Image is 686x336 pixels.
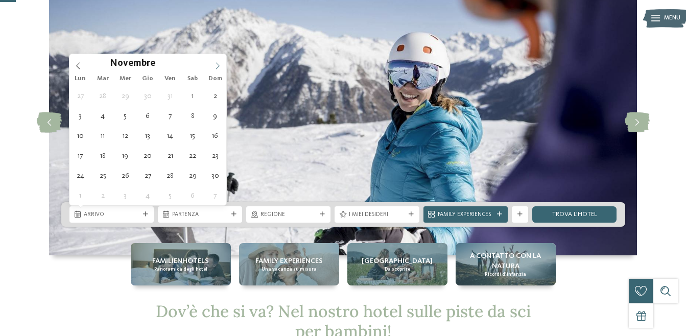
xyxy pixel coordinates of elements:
[485,271,526,278] span: Ricordi d’infanzia
[183,185,203,205] span: Dicembre 6, 2025
[93,86,113,106] span: Ottobre 28, 2025
[152,256,209,266] span: Familienhotels
[362,256,433,266] span: [GEOGRAPHIC_DATA]
[160,126,180,146] span: Novembre 14, 2025
[70,106,90,126] span: Novembre 3, 2025
[115,146,135,165] span: Novembre 19, 2025
[532,206,617,223] a: trova l’hotel
[205,165,225,185] span: Novembre 30, 2025
[160,165,180,185] span: Novembre 28, 2025
[160,86,180,106] span: Ottobre 31, 2025
[131,243,231,285] a: Hotel sulle piste da sci per bambini: divertimento senza confini Familienhotels Panoramica degli ...
[84,211,139,219] span: Arrivo
[70,86,90,106] span: Ottobre 27, 2025
[181,76,204,82] span: Sab
[160,185,180,205] span: Dicembre 5, 2025
[205,185,225,205] span: Dicembre 7, 2025
[115,86,135,106] span: Ottobre 29, 2025
[114,76,136,82] span: Mer
[255,256,323,266] span: Family experiences
[160,106,180,126] span: Novembre 7, 2025
[136,76,159,82] span: Gio
[93,106,113,126] span: Novembre 4, 2025
[154,266,207,273] span: Panoramica degli hotel
[115,126,135,146] span: Novembre 12, 2025
[160,146,180,165] span: Novembre 21, 2025
[115,165,135,185] span: Novembre 26, 2025
[438,211,493,219] span: Family Experiences
[115,185,135,205] span: Dicembre 3, 2025
[138,126,158,146] span: Novembre 13, 2025
[70,165,90,185] span: Novembre 24, 2025
[205,126,225,146] span: Novembre 16, 2025
[91,76,114,82] span: Mar
[159,76,181,82] span: Ven
[93,146,113,165] span: Novembre 18, 2025
[155,58,189,68] input: Year
[261,211,316,219] span: Regione
[239,243,339,285] a: Hotel sulle piste da sci per bambini: divertimento senza confini Family experiences Una vacanza s...
[204,76,226,82] span: Dom
[385,266,410,273] span: Da scoprire
[172,211,228,219] span: Partenza
[183,86,203,106] span: Novembre 1, 2025
[183,126,203,146] span: Novembre 15, 2025
[93,165,113,185] span: Novembre 25, 2025
[70,126,90,146] span: Novembre 10, 2025
[183,106,203,126] span: Novembre 8, 2025
[262,266,317,273] span: Una vacanza su misura
[138,106,158,126] span: Novembre 6, 2025
[205,146,225,165] span: Novembre 23, 2025
[93,126,113,146] span: Novembre 11, 2025
[205,106,225,126] span: Novembre 9, 2025
[93,185,113,205] span: Dicembre 2, 2025
[70,185,90,205] span: Dicembre 1, 2025
[347,243,447,285] a: Hotel sulle piste da sci per bambini: divertimento senza confini [GEOGRAPHIC_DATA] Da scoprire
[69,76,92,82] span: Lun
[110,59,155,69] span: Novembre
[138,86,158,106] span: Ottobre 30, 2025
[138,185,158,205] span: Dicembre 4, 2025
[183,146,203,165] span: Novembre 22, 2025
[70,146,90,165] span: Novembre 17, 2025
[460,251,552,271] span: A contatto con la natura
[115,106,135,126] span: Novembre 5, 2025
[349,211,405,219] span: I miei desideri
[138,146,158,165] span: Novembre 20, 2025
[456,243,556,285] a: Hotel sulle piste da sci per bambini: divertimento senza confini A contatto con la natura Ricordi...
[138,165,158,185] span: Novembre 27, 2025
[183,165,203,185] span: Novembre 29, 2025
[205,86,225,106] span: Novembre 2, 2025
